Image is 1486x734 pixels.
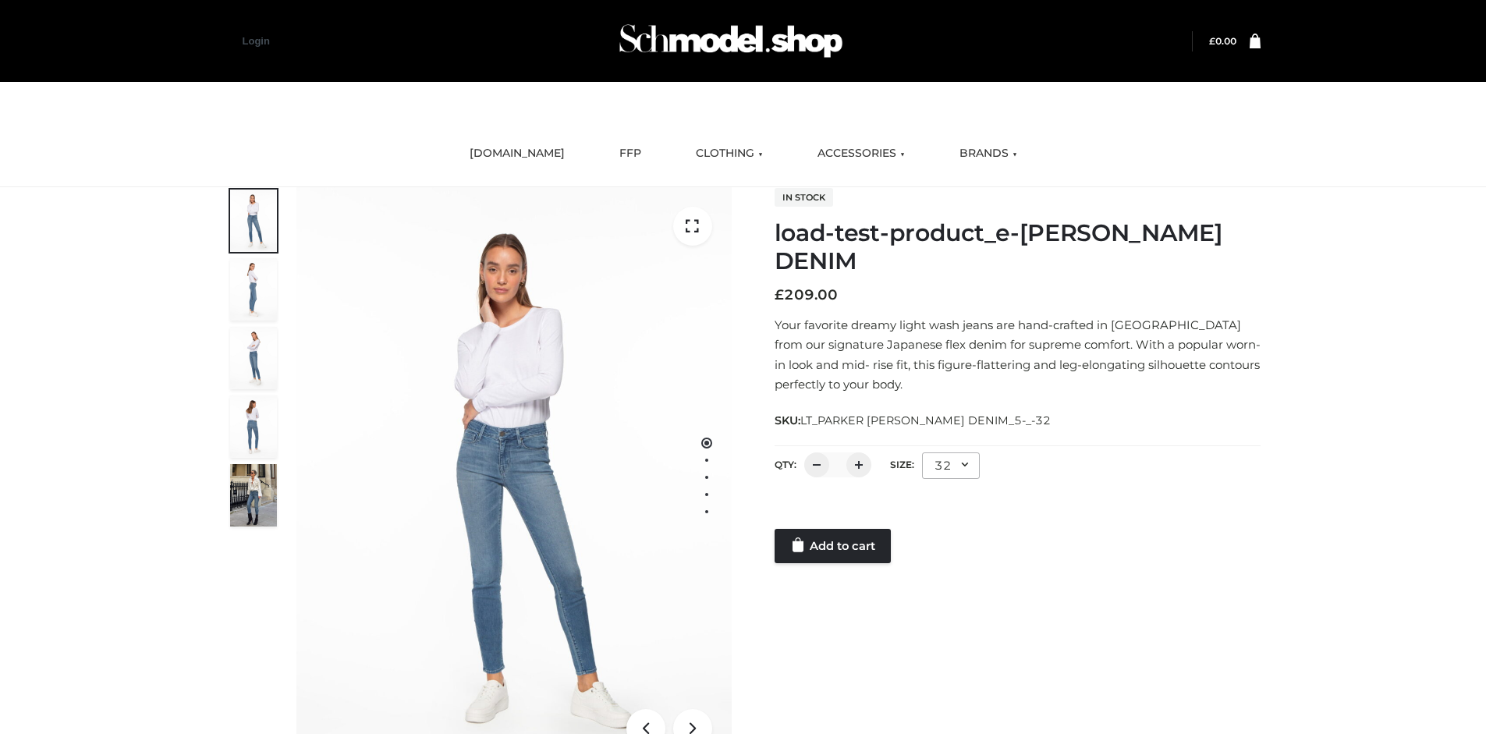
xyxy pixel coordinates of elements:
a: FFP [608,137,653,171]
span: LT_PARKER [PERSON_NAME] DENIM_5-_-32 [800,413,1051,427]
h1: load-test-product_e-[PERSON_NAME] DENIM [775,219,1261,275]
div: 32 [922,452,980,479]
bdi: 209.00 [775,286,838,303]
span: SKU: [775,411,1052,430]
span: In stock [775,188,833,207]
a: ACCESSORIES [806,137,917,171]
span: £ [775,286,784,303]
label: Size: [890,459,914,470]
bdi: 0.00 [1209,35,1236,47]
img: 2001KLX-Ava-skinny-cove-3-scaled_eb6bf915-b6b9-448f-8c6c-8cabb27fd4b2.jpg [230,327,277,389]
a: BRANDS [948,137,1029,171]
img: 2001KLX-Ava-skinny-cove-4-scaled_4636a833-082b-4702-abec-fd5bf279c4fc.jpg [230,258,277,321]
a: Add to cart [775,529,891,563]
img: 2001KLX-Ava-skinny-cove-1-scaled_9b141654-9513-48e5-b76c-3dc7db129200.jpg [230,190,277,252]
a: [DOMAIN_NAME] [458,137,576,171]
p: Your favorite dreamy light wash jeans are hand-crafted in [GEOGRAPHIC_DATA] from our signature Ja... [775,315,1261,395]
a: Login [243,35,270,47]
span: £ [1209,35,1215,47]
img: Schmodel Admin 964 [614,10,848,72]
img: Bowery-Skinny_Cove-1.jpg [230,464,277,527]
img: 2001KLX-Ava-skinny-cove-2-scaled_32c0e67e-5e94-449c-a916-4c02a8c03427.jpg [230,395,277,458]
a: £0.00 [1209,35,1236,47]
label: QTY: [775,459,796,470]
a: CLOTHING [684,137,775,171]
